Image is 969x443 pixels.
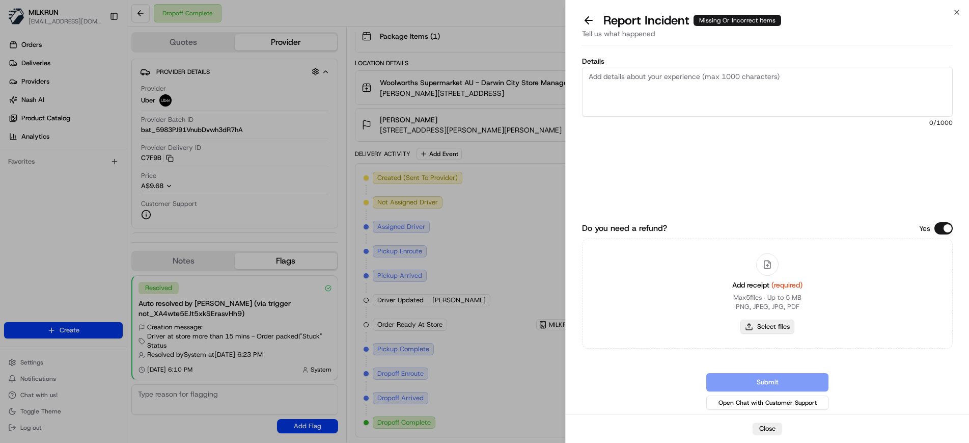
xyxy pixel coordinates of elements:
[582,58,953,65] label: Details
[582,29,953,45] div: Tell us what happened
[706,396,828,410] button: Open Chat with Customer Support
[771,280,802,290] span: (required)
[736,302,799,311] p: PNG, JPEG, JPG, PDF
[582,222,667,234] label: Do you need a refund?
[694,15,781,26] div: Missing Or Incorrect Items
[740,320,794,334] button: Select files
[582,119,953,127] span: 0 /1000
[753,423,782,435] button: Close
[603,12,781,29] p: Report Incident
[919,223,930,233] p: Yes
[732,280,802,290] span: Add receipt
[733,293,802,302] p: Max 5 files ∙ Up to 5 MB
